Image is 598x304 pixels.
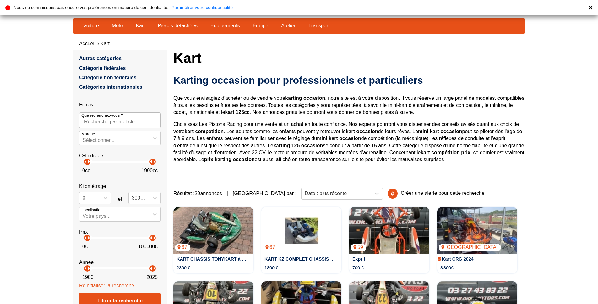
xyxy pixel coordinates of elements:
h2: Karting occasion pour professionnels et particuliers [173,74,525,87]
strong: kart compétition prix [421,150,470,155]
input: Votre pays... [83,213,84,219]
p: arrow_right [85,234,93,242]
p: 1900 [82,274,94,281]
p: arrow_left [147,265,155,272]
a: Paramétrer votre confidentialité [171,5,233,10]
strong: mini kart occasion [317,136,361,141]
p: 2300 € [177,265,190,271]
a: Kart CRG 2024[GEOGRAPHIC_DATA] [437,207,517,254]
a: KART CHASSIS TONYKART à MOTEUR IAME X3067 [173,207,253,254]
a: Catégorie non fédérales [79,75,136,80]
a: Autres catégories [79,56,122,61]
a: KART KZ COMPLET CHASSIS [PERSON_NAME] + MOTEUR PAVESI [264,256,410,262]
p: Que recherchez-vous ? [81,113,123,118]
p: arrow_left [82,234,90,242]
strong: kart occasion [346,129,378,134]
a: Transport [304,20,334,31]
p: 8 800€ [440,265,454,271]
p: arrow_right [85,158,93,166]
a: Réinitialiser la recherche [79,283,134,288]
p: arrow_right [150,234,158,242]
a: Accueil [79,41,95,46]
a: Kart [101,41,110,46]
p: arrow_left [147,234,155,242]
p: arrow_right [150,265,158,272]
p: [GEOGRAPHIC_DATA] [439,244,501,251]
img: KART CHASSIS TONYKART à MOTEUR IAME X30 [173,207,253,254]
p: arrow_left [82,265,90,272]
span: Résultat : 29 annonces [173,190,222,197]
p: Choisissez Les Pistons Racing pour une vente et un achat en toute confiance. Nos experts pourront... [173,121,525,163]
p: Kilométrage [79,183,161,190]
a: Atelier [277,20,299,31]
p: 100000 € [138,243,158,250]
a: Catégories internationales [79,84,142,90]
p: Marque [81,131,95,137]
img: KART KZ COMPLET CHASSIS HAASE + MOTEUR PAVESI [261,207,341,254]
a: Voiture [79,20,103,31]
a: Moto [108,20,127,31]
p: 0 cc [82,167,90,174]
p: Cylindréee [79,152,161,159]
p: [GEOGRAPHIC_DATA] par : [233,190,296,197]
a: KART CHASSIS TONYKART à MOTEUR IAME X30 [177,256,283,262]
input: 300000 [132,195,133,201]
p: Localisation [81,207,103,213]
p: arrow_right [150,158,158,166]
a: Exprit59 [349,207,429,254]
a: Exprit [352,256,365,262]
p: 1900 cc [141,167,158,174]
a: Catégorie fédérales [79,65,126,71]
p: 67 [175,244,190,251]
p: 1800 € [264,265,278,271]
a: Pièces détachées [154,20,202,31]
strong: kart competition [185,129,224,134]
a: Kart [132,20,149,31]
img: Kart CRG 2024 [437,207,517,254]
strong: prix karting occasion [204,157,255,162]
a: Équipe [248,20,272,31]
img: Exprit [349,207,429,254]
strong: karting occasion [285,95,325,101]
p: arrow_right [85,265,93,272]
p: Créer une alerte pour cette recherche [401,190,485,197]
p: 2025 [146,274,158,281]
input: Que recherchez-vous ? [79,112,161,128]
p: Année [79,259,161,266]
input: 0 [83,195,84,201]
a: Équipements [206,20,244,31]
p: 0 € [82,243,88,250]
p: arrow_left [82,158,90,166]
p: 700 € [352,265,364,271]
input: MarqueSélectionner... [83,138,84,143]
p: et [118,196,122,203]
a: Kart CRG 2024 [442,256,474,262]
p: Que vous envisagiez d'acheter ou de vendre votre , notre site est à votre disposition. Il vous ré... [173,95,525,116]
span: | [227,190,228,197]
strong: mini kart occasion [418,129,462,134]
strong: karting 125 occasion [273,143,323,148]
p: Prix [79,228,161,235]
h1: Kart [173,50,525,65]
p: Nous ne connaissons pas encore vos préférences en matière de confidentialité. [14,5,168,10]
strong: kart 125cc [225,110,250,115]
a: KART KZ COMPLET CHASSIS HAASE + MOTEUR PAVESI67 [261,207,341,254]
p: Filtres : [79,101,161,108]
p: 67 [263,244,278,251]
p: arrow_left [147,158,155,166]
p: 59 [351,244,366,251]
